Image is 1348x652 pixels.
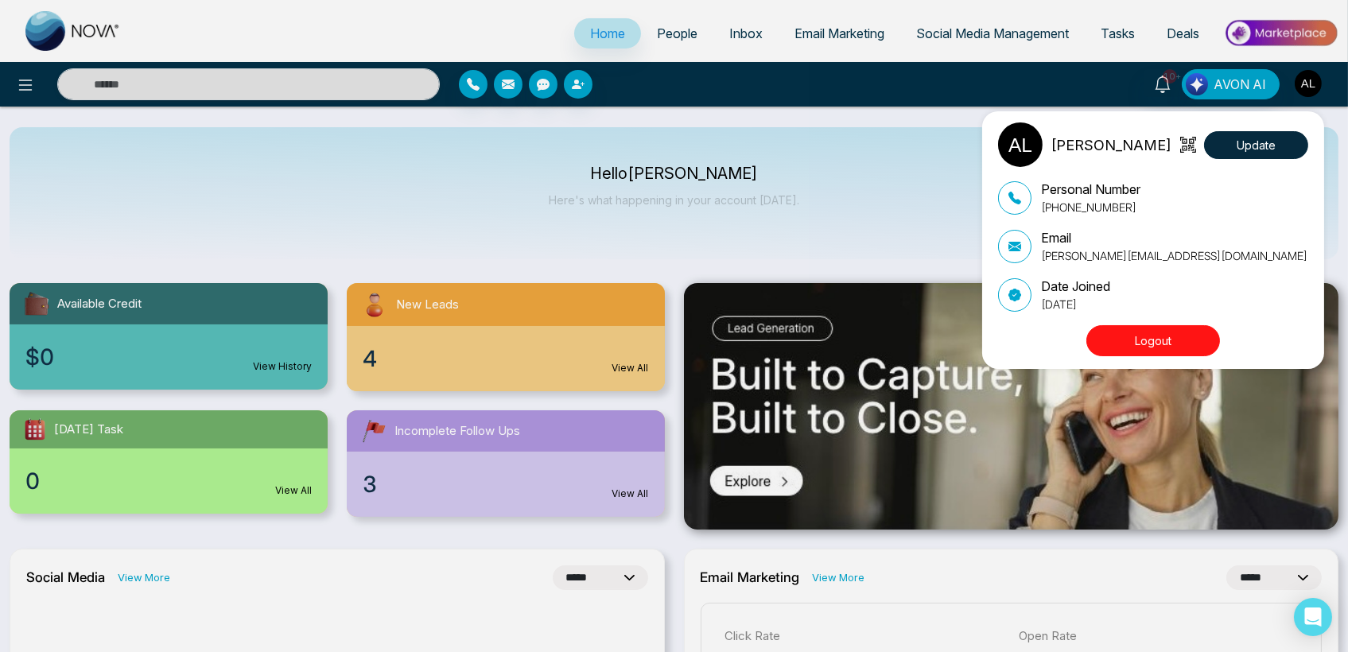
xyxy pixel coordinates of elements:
p: Email [1041,228,1307,247]
p: [PERSON_NAME] [1051,134,1171,156]
p: [PERSON_NAME][EMAIL_ADDRESS][DOMAIN_NAME] [1041,247,1307,264]
p: Date Joined [1041,277,1110,296]
button: Logout [1086,325,1220,356]
p: [PHONE_NUMBER] [1041,199,1140,215]
button: Update [1204,131,1308,159]
div: Open Intercom Messenger [1294,598,1332,636]
p: [DATE] [1041,296,1110,312]
p: Personal Number [1041,180,1140,199]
